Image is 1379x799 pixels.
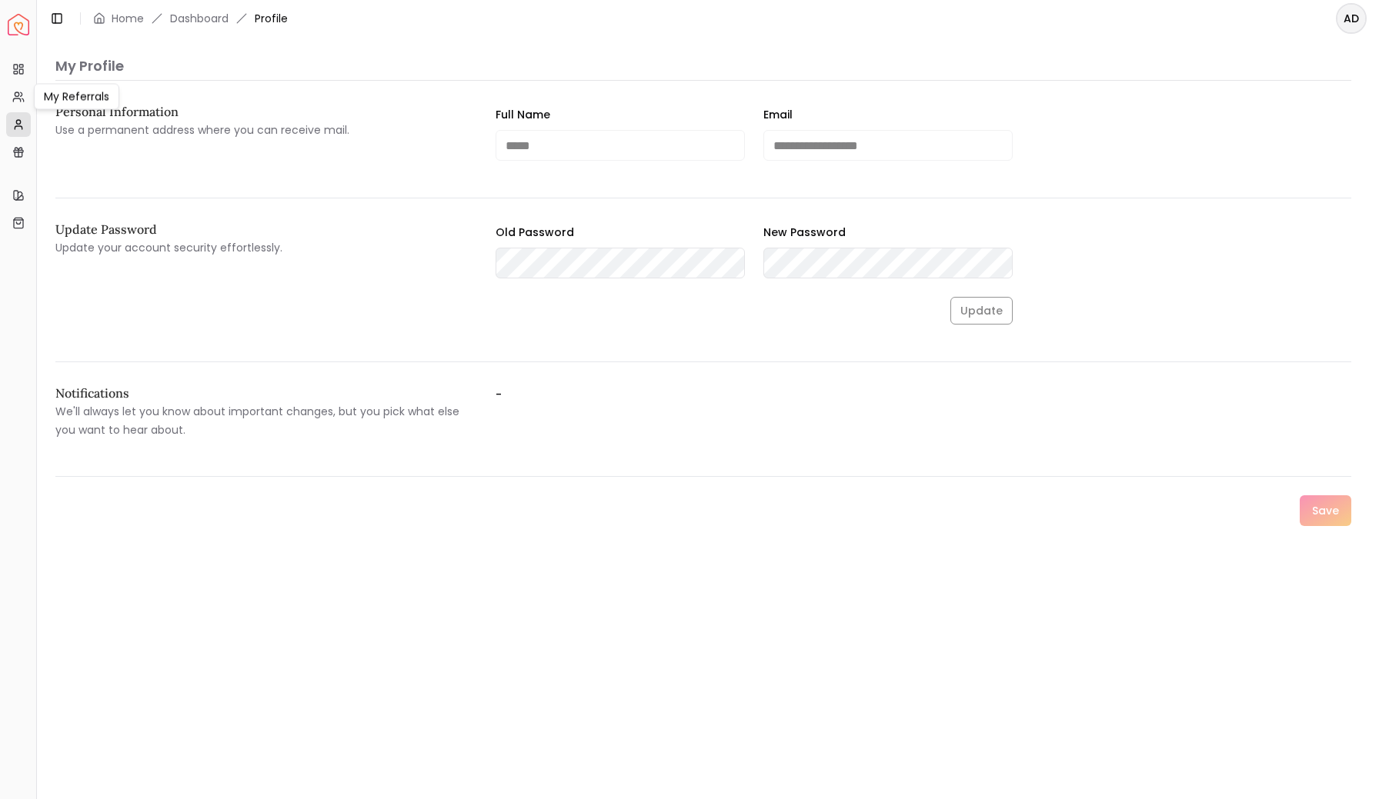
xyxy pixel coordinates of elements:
[55,121,471,139] p: Use a permanent address where you can receive mail.
[763,107,793,122] label: Email
[8,14,29,35] a: Spacejoy
[55,402,471,439] p: We'll always let you know about important changes, but you pick what else you want to hear about.
[496,387,911,439] label: -
[763,225,846,240] label: New Password
[112,11,144,26] a: Home
[34,84,119,110] div: My Referrals
[255,11,288,26] span: Profile
[170,11,229,26] a: Dashboard
[496,107,550,122] label: Full Name
[1336,3,1367,34] button: AD
[55,387,471,399] h2: Notifications
[55,55,1351,77] p: My Profile
[1337,5,1365,32] span: AD
[496,225,574,240] label: Old Password
[8,14,29,35] img: Spacejoy Logo
[93,11,288,26] nav: breadcrumb
[55,238,471,257] p: Update your account security effortlessly.
[55,105,471,118] h2: Personal Information
[55,223,471,235] h2: Update Password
